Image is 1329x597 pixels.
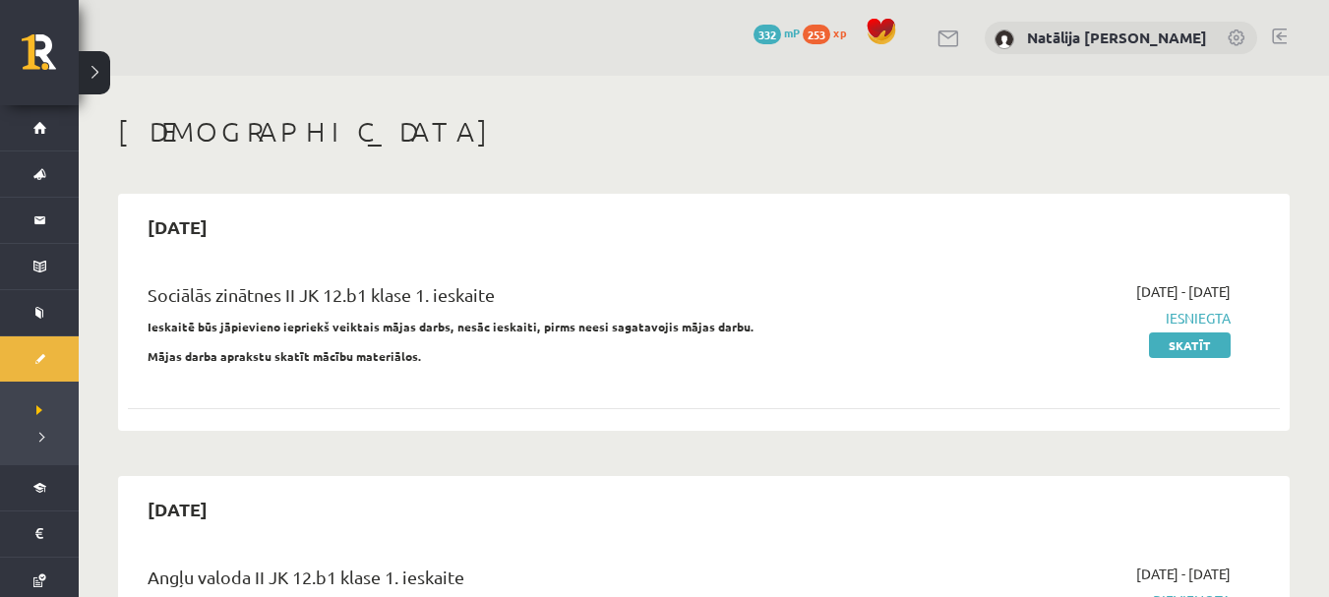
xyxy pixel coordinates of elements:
span: xp [833,25,846,40]
a: Rīgas 1. Tālmācības vidusskola [22,34,79,84]
img: Natālija Kate Dinsberga [995,30,1014,49]
a: Skatīt [1149,332,1231,358]
span: 332 [754,25,781,44]
h2: [DATE] [128,486,227,532]
a: 253 xp [803,25,856,40]
h1: [DEMOGRAPHIC_DATA] [118,115,1290,149]
div: Sociālās zinātnes II JK 12.b1 klase 1. ieskaite [148,281,860,318]
h2: [DATE] [128,204,227,250]
span: 253 [803,25,830,44]
span: Iesniegta [889,308,1231,328]
span: mP [784,25,800,40]
a: 332 mP [754,25,800,40]
strong: Mājas darba aprakstu skatīt mācību materiālos. [148,348,422,364]
a: Natālija [PERSON_NAME] [1027,28,1207,47]
strong: Ieskaitē būs jāpievieno iepriekš veiktais mājas darbs, nesāc ieskaiti, pirms neesi sagatavojis mā... [148,319,755,334]
span: [DATE] - [DATE] [1136,564,1231,584]
span: [DATE] - [DATE] [1136,281,1231,302]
